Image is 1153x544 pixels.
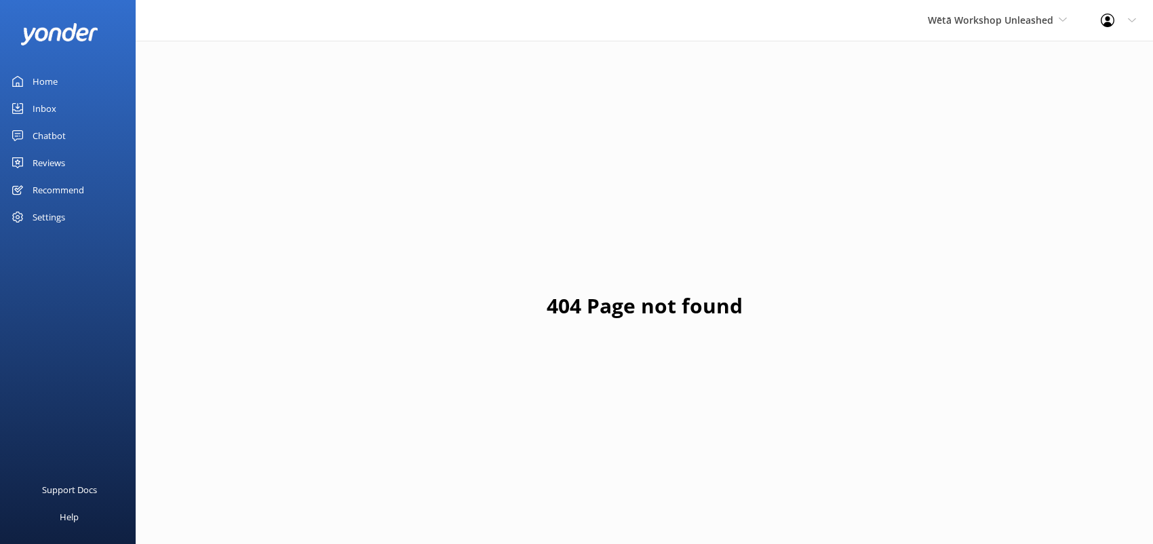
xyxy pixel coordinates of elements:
div: Home [33,68,58,95]
div: Settings [33,203,65,231]
h1: 404 Page not found [547,290,743,322]
div: Help [60,503,79,530]
div: Inbox [33,95,56,122]
div: Support Docs [42,476,97,503]
div: Reviews [33,149,65,176]
div: Recommend [33,176,84,203]
span: Wētā Workshop Unleashed [928,14,1053,26]
img: yonder-white-logo.png [20,23,98,45]
div: Chatbot [33,122,66,149]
